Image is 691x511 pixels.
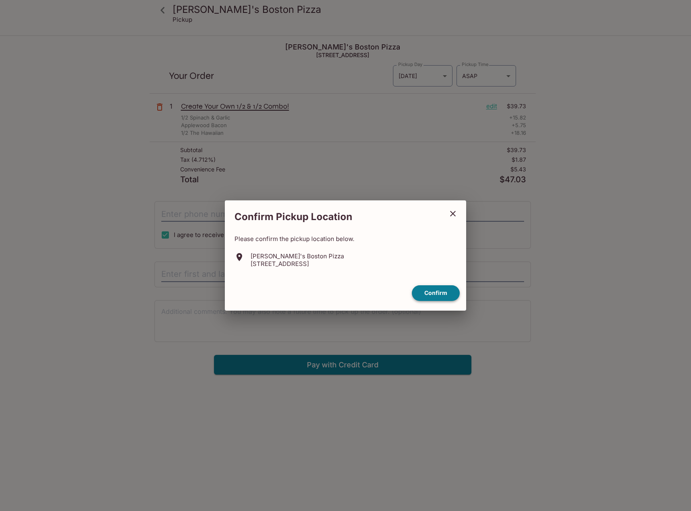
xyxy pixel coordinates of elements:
button: confirm [412,285,460,301]
p: [STREET_ADDRESS] [251,260,344,268]
p: Please confirm the pickup location below. [234,235,457,243]
p: [PERSON_NAME]'s Boston Pizza [251,252,344,260]
button: close [443,204,463,224]
h2: Confirm Pickup Location [225,207,443,227]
